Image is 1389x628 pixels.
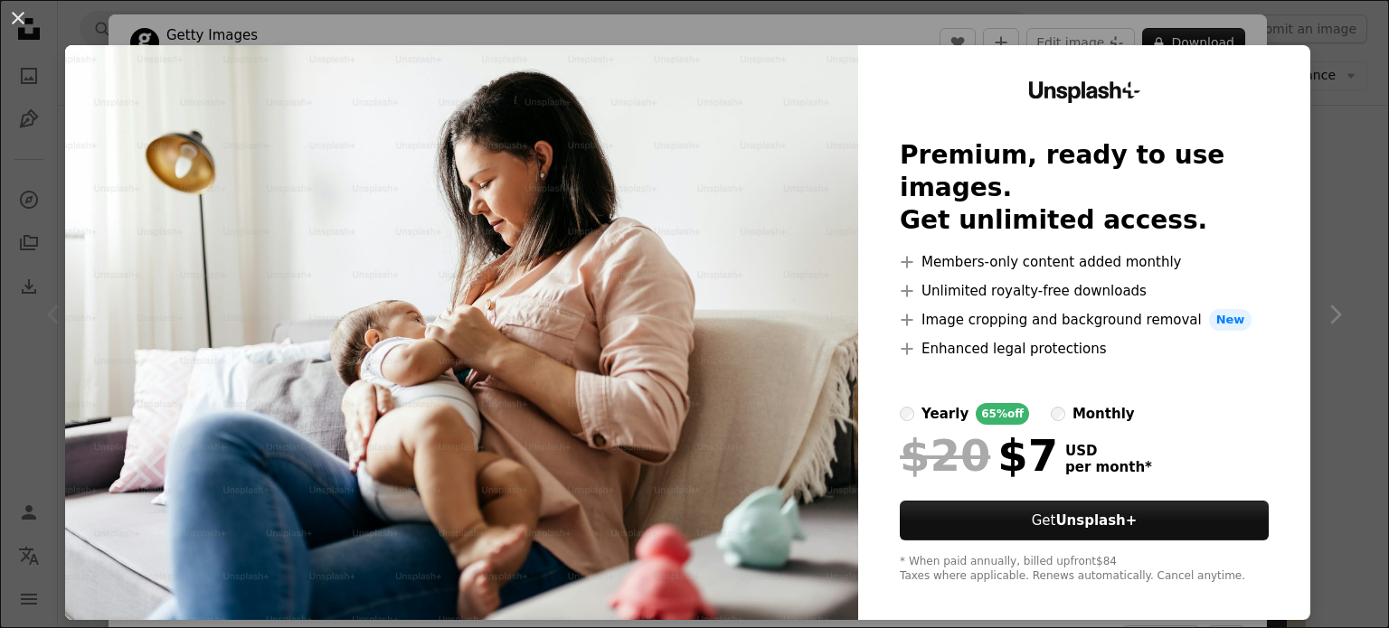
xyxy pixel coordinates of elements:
[900,338,1269,360] li: Enhanced legal protections
[976,403,1029,425] div: 65% off
[1065,459,1152,475] span: per month *
[900,280,1269,302] li: Unlimited royalty-free downloads
[1051,407,1065,421] input: monthly
[900,501,1269,540] button: GetUnsplash+
[1209,309,1252,331] span: New
[1055,512,1137,529] strong: Unsplash+
[900,251,1269,273] li: Members-only content added monthly
[900,432,1058,479] div: $7
[900,432,990,479] span: $20
[900,555,1269,584] div: * When paid annually, billed upfront $84 Taxes where applicable. Renews automatically. Cancel any...
[1065,443,1152,459] span: USD
[900,309,1269,331] li: Image cropping and background removal
[1072,403,1135,425] div: monthly
[900,407,914,421] input: yearly65%off
[900,139,1269,237] h2: Premium, ready to use images. Get unlimited access.
[921,403,969,425] div: yearly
